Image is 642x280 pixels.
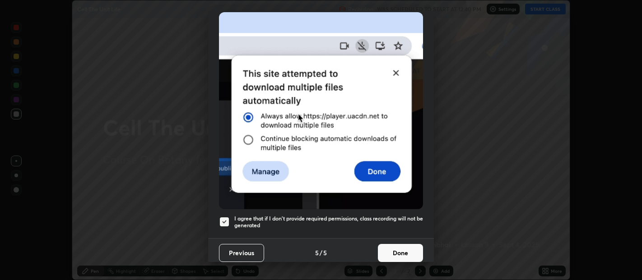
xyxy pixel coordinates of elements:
[315,248,319,257] h4: 5
[378,244,423,262] button: Done
[219,244,264,262] button: Previous
[219,12,423,209] img: downloads-permission-blocked.gif
[320,248,322,257] h4: /
[323,248,327,257] h4: 5
[234,215,423,229] h5: I agree that if I don't provide required permissions, class recording will not be generated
